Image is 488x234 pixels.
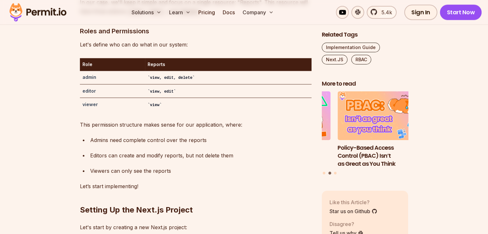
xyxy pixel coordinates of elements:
a: Policy-Based Access Control (PBAC) Isn’t as Great as You ThinkPolicy-Based Access Control (PBAC) ... [338,92,424,168]
a: Implementation Guide [322,43,380,52]
a: Start Now [440,4,482,20]
button: Go to slide 3 [334,172,337,174]
button: Go to slide 2 [328,172,331,175]
div: Posts [322,92,408,176]
a: Docs [220,6,237,19]
a: Star us on Github [330,207,377,215]
a: Sign In [404,4,437,20]
button: Company [240,6,276,19]
h3: Policy-Based Access Control (PBAC) Isn’t as Great as You Think [338,144,424,168]
p: Let's start by creating a new Next.js project: [80,222,312,231]
button: Learn [167,6,193,19]
a: Next.JS [322,55,347,64]
li: 2 of 3 [338,92,424,168]
h2: Related Tags [322,31,408,39]
code: view [148,103,162,107]
p: This permission structure makes sense for our application, where: [80,120,312,129]
h2: Setting Up the Next.js Project [80,179,312,215]
p: Disagree? [330,220,364,228]
a: 5.4k [367,6,397,19]
code: view, edit [148,89,176,94]
div: Editors can create and modify reports, but not delete them [90,151,312,160]
button: Solutions [129,6,164,19]
code: view, edit, delete [148,76,195,80]
li: 1 of 3 [244,92,331,168]
h2: More to read [322,80,408,88]
button: Go to slide 1 [323,172,325,174]
a: Pricing [196,6,218,19]
img: Permit logo [6,1,69,23]
th: Reports [145,58,312,71]
p: Let’s start implementing! [80,181,312,190]
h3: Implementing Multi-Tenant RBAC in Nuxt.js [244,144,331,160]
div: Viewers can only see the reports [90,166,312,175]
a: RBAC [351,55,371,64]
p: Like this Article? [330,198,377,206]
strong: editor [82,88,96,93]
th: Role [80,58,145,71]
div: Admins need complete control over the reports [90,135,312,144]
strong: viewer [82,101,98,107]
img: Policy-Based Access Control (PBAC) Isn’t as Great as You Think [338,92,424,140]
h3: Roles and Permissions [80,26,312,36]
strong: admin [82,74,96,80]
p: Let's define who can do what in our system: [80,40,312,49]
span: 5.4k [378,8,392,16]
